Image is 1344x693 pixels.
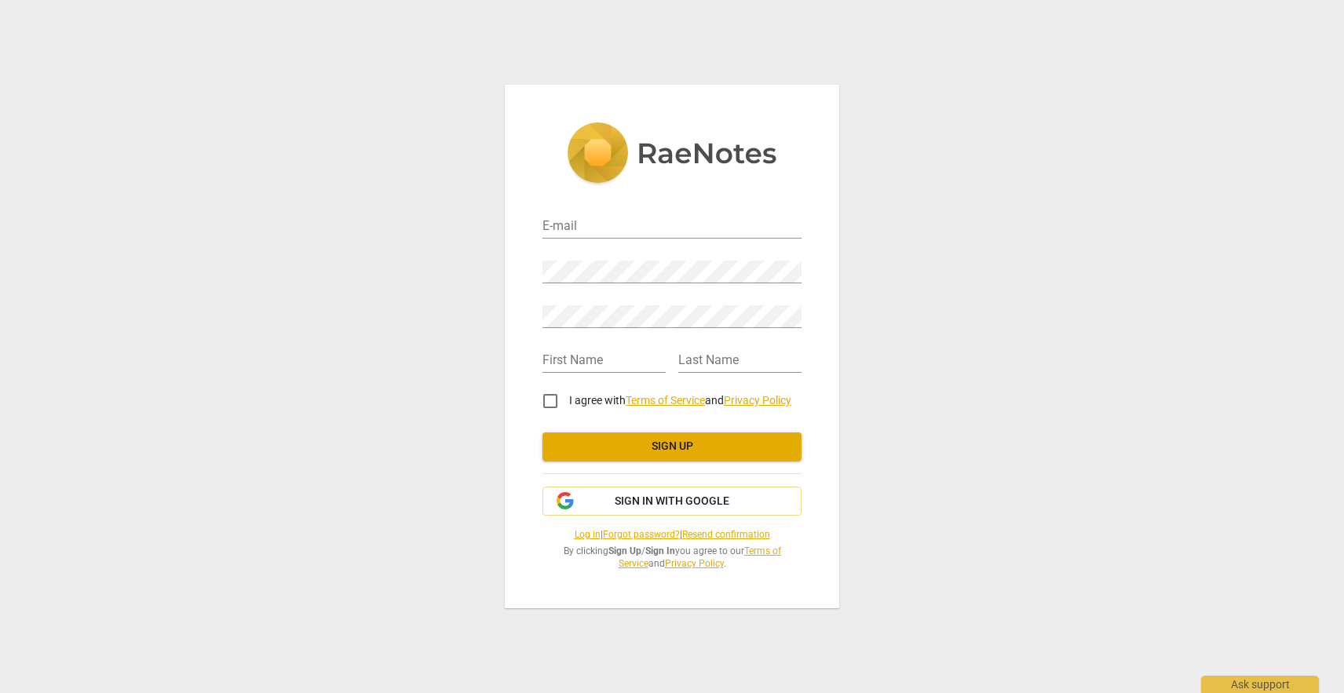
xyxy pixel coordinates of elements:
a: Forgot password? [603,529,680,540]
span: | | [542,528,802,542]
span: I agree with and [569,394,791,407]
span: By clicking / you agree to our and . [542,545,802,571]
a: Privacy Policy [665,558,724,569]
div: Ask support [1201,676,1319,693]
img: 5ac2273c67554f335776073100b6d88f.svg [567,122,777,187]
button: Sign in with Google [542,487,802,516]
a: Terms of Service [626,394,705,407]
a: Privacy Policy [724,394,791,407]
button: Sign up [542,432,802,461]
span: Sign in with Google [615,494,729,509]
span: Sign up [555,439,789,454]
a: Log in [575,529,601,540]
b: Sign In [645,545,675,556]
b: Sign Up [608,545,641,556]
a: Terms of Service [619,545,781,570]
a: Resend confirmation [682,529,770,540]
